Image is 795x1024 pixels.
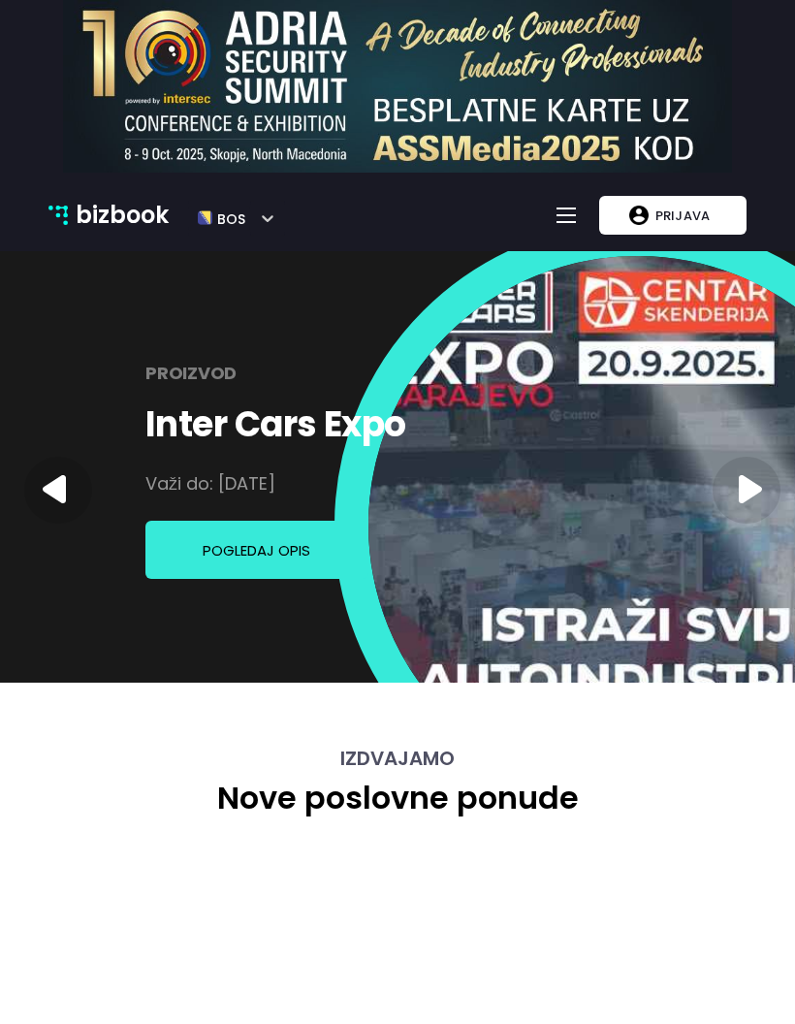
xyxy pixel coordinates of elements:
p: bizbook [76,197,169,234]
h1: Inter Cars Expo [145,401,406,448]
h5: bos [212,203,245,228]
img: bos [198,203,212,235]
p: Prijava [649,197,716,234]
img: account logo [629,206,649,225]
img: bizbook [48,206,68,225]
p: Važi do: [DATE] [145,464,275,503]
h2: Proizvod [145,354,237,393]
a: bizbook [48,197,169,234]
h3: Izdvajamo [63,747,732,770]
button: Pogledaj opis [145,521,368,579]
h1: Nove poslovne ponude [63,780,732,816]
button: Prijava [599,196,747,235]
button: Toggle navigation [551,200,582,231]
